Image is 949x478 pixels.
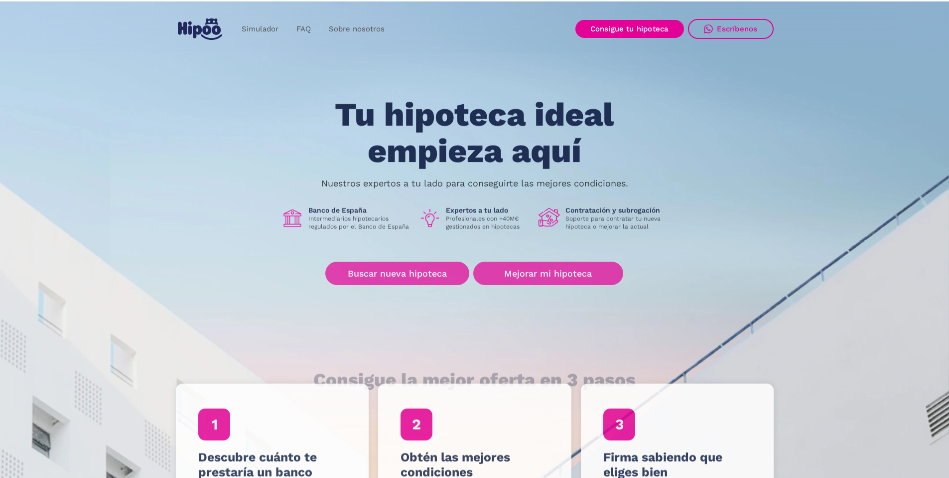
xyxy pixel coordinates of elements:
h1: Tu hipoteca ideal empieza aquí [285,97,663,169]
h1: Consigue la mejor oferta en 3 pasos [313,370,636,390]
h1: Banco de España [308,206,411,215]
a: Escríbenos [688,19,774,39]
a: FAQ [287,19,320,39]
p: Soporte para contratar tu nueva hipoteca o mejorar la actual [565,215,668,231]
a: Consigue tu hipoteca [575,20,684,38]
p: Nuestros expertos a tu lado para conseguirte las mejores condiciones. [321,179,628,187]
a: Simulador [233,19,287,39]
div: Escríbenos [717,24,758,33]
a: Buscar nueva hipoteca [325,262,469,285]
a: Sobre nosotros [320,19,394,39]
p: Intermediarios hipotecarios regulados por el Banco de España [308,215,411,231]
h1: Expertos a tu lado [446,206,531,215]
h1: Contratación y subrogación [565,206,668,215]
p: Profesionales con +40M€ gestionados en hipotecas [446,215,531,231]
a: home [176,14,225,44]
a: Mejorar mi hipoteca [473,262,623,285]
